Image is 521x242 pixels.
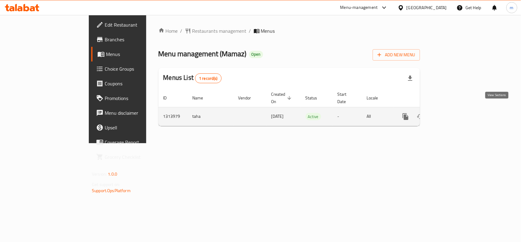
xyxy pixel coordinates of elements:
a: Restaurants management [185,27,247,35]
span: m [510,4,514,11]
a: Edit Restaurant [91,17,176,32]
span: Active [306,113,321,120]
span: 1 record(s) [195,76,221,81]
span: Locale [367,94,386,102]
span: Choice Groups [105,65,171,73]
th: Actions [393,89,462,107]
span: ID [163,94,175,102]
a: Coupons [91,76,176,91]
span: Edit Restaurant [105,21,171,28]
span: Vendor [238,94,259,102]
div: [GEOGRAPHIC_DATA] [407,4,447,11]
span: Menus [261,27,275,35]
div: Total records count [195,73,222,83]
button: Add New Menu [373,49,420,61]
span: Restaurants management [192,27,247,35]
span: Status [306,94,325,102]
td: taha [188,107,233,126]
li: / [249,27,251,35]
a: Branches [91,32,176,47]
span: Menu management ( Mamaz ) [158,47,247,61]
span: Version: [92,170,107,178]
span: [DATE] [271,112,284,120]
nav: breadcrumb [158,27,420,35]
div: Open [249,51,263,58]
a: Menus [91,47,176,61]
a: Support.OpsPlatform [92,187,131,195]
div: Menu-management [340,4,378,11]
button: more [398,109,413,124]
span: Created On [271,91,293,105]
a: Coverage Report [91,135,176,150]
a: Grocery Checklist [91,150,176,164]
span: Promotions [105,95,171,102]
a: Menu disclaimer [91,106,176,120]
span: Menu disclaimer [105,109,171,117]
span: Start Date [338,91,355,105]
div: Export file [403,71,418,86]
a: Promotions [91,91,176,106]
span: Get support on: [92,181,120,188]
span: Coverage Report [105,139,171,146]
span: Open [249,52,263,57]
span: Coupons [105,80,171,87]
span: Branches [105,36,171,43]
table: enhanced table [158,89,462,126]
span: 1.0.0 [108,170,117,178]
span: Name [193,94,211,102]
span: Grocery Checklist [105,153,171,161]
a: Upsell [91,120,176,135]
h2: Menus List [163,73,222,83]
a: Choice Groups [91,61,176,76]
td: - [333,107,362,126]
span: Menus [106,50,171,58]
li: / [180,27,183,35]
span: Add New Menu [378,51,415,59]
span: Upsell [105,124,171,131]
td: All [362,107,393,126]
